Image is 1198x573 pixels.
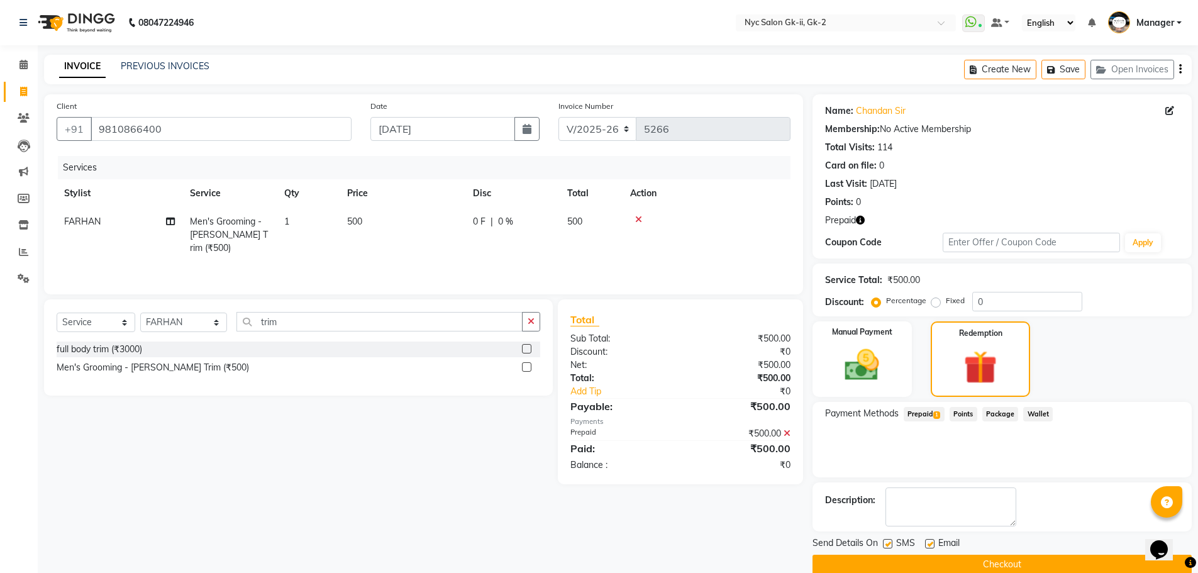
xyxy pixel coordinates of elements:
div: ₹500.00 [680,399,800,414]
span: | [491,215,493,228]
span: 0 F [473,215,485,228]
div: Sub Total: [561,332,680,345]
div: Payments [570,416,790,427]
div: Total: [561,372,680,385]
a: Chandan Sir [856,104,906,118]
div: Membership: [825,123,880,136]
div: Discount: [561,345,680,359]
div: Payable: [561,399,680,414]
div: ₹500.00 [680,427,800,440]
th: Qty [277,179,340,208]
b: 08047224946 [138,5,194,40]
div: Card on file: [825,159,877,172]
div: Description: [825,494,875,507]
div: 0 [856,196,861,209]
div: [DATE] [870,177,897,191]
span: 1 [284,216,289,227]
iframe: chat widget [1145,523,1185,560]
div: Service Total: [825,274,882,287]
span: Wallet [1023,407,1053,421]
div: Name: [825,104,853,118]
span: Email [938,537,960,552]
div: Total Visits: [825,141,875,154]
span: 0 % [498,215,513,228]
th: Disc [465,179,560,208]
span: 500 [347,216,362,227]
div: Men's Grooming - [PERSON_NAME] Trim (₹500) [57,361,249,374]
span: Manager [1136,16,1174,30]
div: Points: [825,196,853,209]
span: Total [570,313,599,326]
div: ₹500.00 [680,332,800,345]
span: 500 [567,216,582,227]
button: Open Invoices [1090,60,1174,79]
a: Add Tip [561,385,700,398]
label: Redemption [959,328,1002,339]
th: Stylist [57,179,182,208]
label: Invoice Number [558,101,613,112]
th: Total [560,179,623,208]
div: Net: [561,359,680,372]
input: Enter Offer / Coupon Code [943,233,1120,252]
div: ₹500.00 [680,372,800,385]
div: ₹500.00 [887,274,920,287]
button: +91 [57,117,92,141]
span: Package [982,407,1019,421]
span: SMS [896,537,915,552]
div: ₹0 [680,459,800,472]
div: ₹0 [701,385,800,398]
label: Fixed [946,295,965,306]
label: Manual Payment [832,326,892,338]
span: FARHAN [64,216,101,227]
img: Manager [1108,11,1130,33]
span: Send Details On [813,537,878,552]
div: Services [58,156,800,179]
div: ₹500.00 [680,359,800,372]
div: ₹0 [680,345,800,359]
img: _gift.svg [953,347,1007,388]
th: Price [340,179,465,208]
div: Prepaid [561,427,680,440]
span: Payment Methods [825,407,899,420]
div: Discount: [825,296,864,309]
span: Prepaid [904,407,945,421]
th: Service [182,179,277,208]
div: 0 [879,159,884,172]
span: Points [950,407,977,421]
img: _cash.svg [834,345,890,385]
span: 1 [933,411,940,419]
input: Search by Name/Mobile/Email/Code [91,117,352,141]
label: Client [57,101,77,112]
div: Balance : [561,459,680,472]
label: Date [370,101,387,112]
div: Last Visit: [825,177,867,191]
button: Apply [1125,233,1161,252]
span: Prepaid [825,214,856,227]
div: Coupon Code [825,236,943,249]
button: Create New [964,60,1036,79]
input: Search or Scan [236,312,523,331]
div: full body trim (₹3000) [57,343,142,356]
span: Men's Grooming - [PERSON_NAME] Trim (₹500) [190,216,268,253]
th: Action [623,179,790,208]
div: 114 [877,141,892,154]
label: Percentage [886,295,926,306]
div: No Active Membership [825,123,1179,136]
a: PREVIOUS INVOICES [121,60,209,72]
button: Save [1041,60,1085,79]
div: ₹500.00 [680,441,800,456]
img: logo [32,5,118,40]
div: Paid: [561,441,680,456]
a: INVOICE [59,55,106,78]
